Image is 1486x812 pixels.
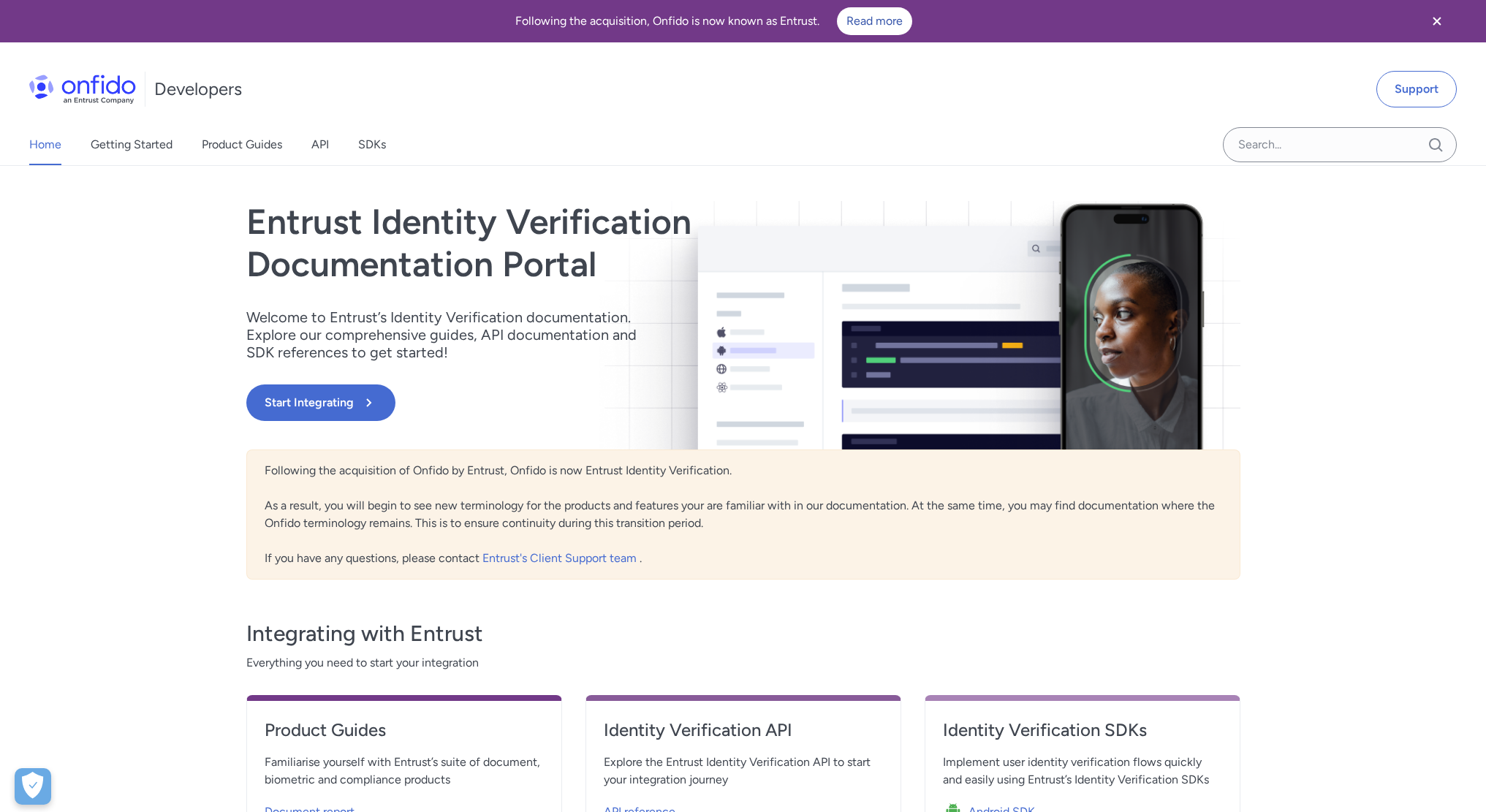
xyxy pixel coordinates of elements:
[29,124,61,165] a: Home
[15,768,51,805] div: Cookie Preferences
[15,768,51,805] button: Open Preferences
[604,718,883,742] h4: Identity Verification API
[943,718,1222,742] h4: Identity Verification SDKs
[837,7,912,35] a: Read more
[1223,127,1457,162] input: Onfido search input field
[18,7,1410,35] div: Following the acquisition, Onfido is now known as Entrust.
[604,754,883,789] span: Explore the Entrust Identity Verification API to start your integration journey
[358,124,386,165] a: SDKs
[482,551,640,565] a: Entrust's Client Support team
[246,654,1240,672] span: Everything you need to start your integration
[246,619,1240,648] h3: Integrating with Entrust
[246,308,656,361] p: Welcome to Entrust’s Identity Verification documentation. Explore our comprehensive guides, API d...
[29,75,136,104] img: Onfido Logo
[246,384,942,421] a: Start Integrating
[265,718,544,754] a: Product Guides
[1376,71,1457,107] a: Support
[1410,3,1464,39] button: Close banner
[246,201,942,285] h1: Entrust Identity Verification Documentation Portal
[246,384,395,421] button: Start Integrating
[1428,12,1446,30] svg: Close banner
[265,754,544,789] span: Familiarise yourself with Entrust’s suite of document, biometric and compliance products
[246,449,1240,580] div: Following the acquisition of Onfido by Entrust, Onfido is now Entrust Identity Verification. As a...
[943,754,1222,789] span: Implement user identity verification flows quickly and easily using Entrust’s Identity Verificati...
[604,718,883,754] a: Identity Verification API
[91,124,173,165] a: Getting Started
[311,124,329,165] a: API
[265,718,544,742] h4: Product Guides
[943,718,1222,754] a: Identity Verification SDKs
[154,77,242,101] h1: Developers
[202,124,282,165] a: Product Guides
